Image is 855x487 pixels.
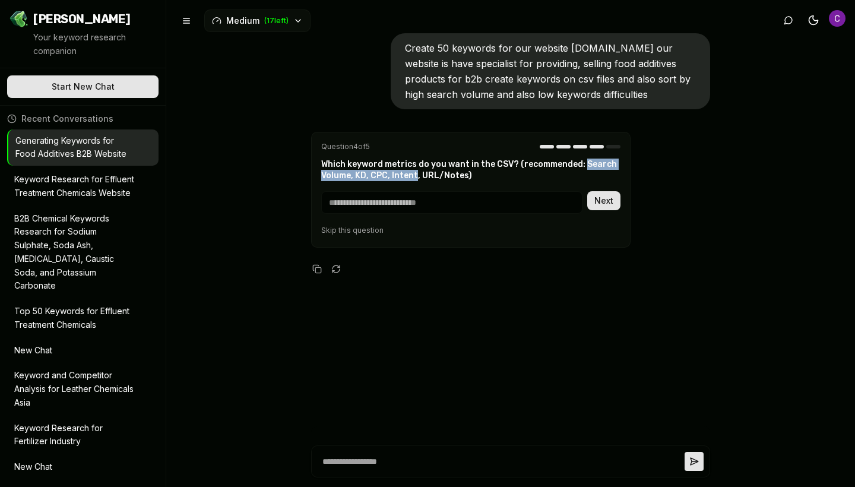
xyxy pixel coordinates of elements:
span: [PERSON_NAME] [33,11,131,27]
h3: Which keyword metrics do you want in the CSV? (recommended: Search Volume, KD, CPC, Intent, URL/N... [321,159,620,182]
button: Open user button [829,10,845,27]
button: Next [587,191,620,210]
button: New Chat [7,339,159,362]
span: Create 50 keywords for our website [DOMAIN_NAME] our website is have specialist for providing, se... [405,42,691,100]
button: Start New Chat [7,75,159,98]
p: Generating Keywords for Food Additives B2B Website [15,134,135,162]
span: Recent Conversations [21,113,113,125]
button: B2B Chemical Keywords Research for Sodium Sulphate, Soda Ash, [MEDICAL_DATA], Caustic Soda, and P... [7,207,159,298]
span: ( 17 left) [264,16,289,26]
span: Start New Chat [52,81,115,93]
p: Your keyword research companion [33,31,156,58]
span: Medium [226,15,259,27]
button: Keyword Research for Effluent Treatment Chemicals Website [7,168,159,205]
p: Keyword Research for Fertilizer Industry [14,422,135,449]
p: Keyword Research for Effluent Treatment Chemicals Website [14,173,135,200]
p: B2B Chemical Keywords Research for Sodium Sulphate, Soda Ash, [MEDICAL_DATA], Caustic Soda, and P... [14,212,135,293]
button: Generating Keywords for Food Additives B2B Website [8,129,159,166]
button: Keyword Research for Fertilizer Industry [7,417,159,454]
p: Top 50 Keywords for Effluent Treatment Chemicals [14,305,135,332]
p: New Chat [14,344,135,358]
span: Question 4 of 5 [321,142,370,151]
img: Jello SEO Logo [9,10,28,29]
button: Top 50 Keywords for Effluent Treatment Chemicals [7,300,159,337]
button: Skip this question [321,226,384,235]
button: Keyword and Competitor Analysis for Leather Chemicals Asia [7,364,159,414]
button: Medium(17left) [204,10,311,32]
button: New Chat [7,456,159,479]
p: Keyword and Competitor Analysis for Leather Chemicals Asia [14,369,135,409]
img: Chemtrade Asia Administrator [829,10,845,27]
p: New Chat [14,460,135,474]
